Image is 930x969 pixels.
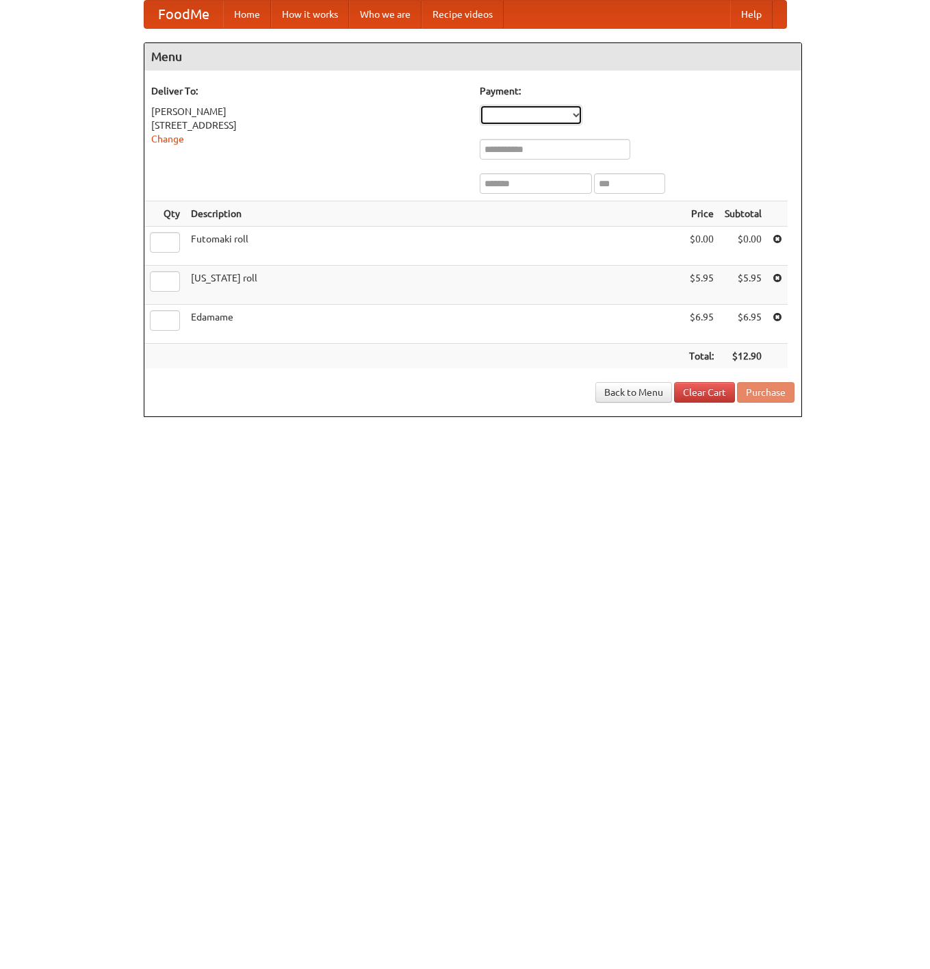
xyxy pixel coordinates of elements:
th: Price [684,201,719,227]
div: [PERSON_NAME] [151,105,466,118]
th: Description [185,201,684,227]
a: How it works [271,1,349,28]
td: $5.95 [684,266,719,305]
td: $0.00 [684,227,719,266]
td: [US_STATE] roll [185,266,684,305]
a: Clear Cart [674,382,735,403]
th: Qty [144,201,185,227]
th: Subtotal [719,201,767,227]
a: Recipe videos [422,1,504,28]
h5: Payment: [480,84,795,98]
td: $6.95 [719,305,767,344]
a: FoodMe [144,1,223,28]
td: $0.00 [719,227,767,266]
td: Edamame [185,305,684,344]
a: Who we are [349,1,422,28]
th: Total: [684,344,719,369]
button: Purchase [737,382,795,403]
a: Home [223,1,271,28]
h4: Menu [144,43,801,71]
td: $6.95 [684,305,719,344]
td: Futomaki roll [185,227,684,266]
a: Change [151,134,184,144]
a: Help [730,1,773,28]
td: $5.95 [719,266,767,305]
div: [STREET_ADDRESS] [151,118,466,132]
th: $12.90 [719,344,767,369]
a: Back to Menu [595,382,672,403]
h5: Deliver To: [151,84,466,98]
